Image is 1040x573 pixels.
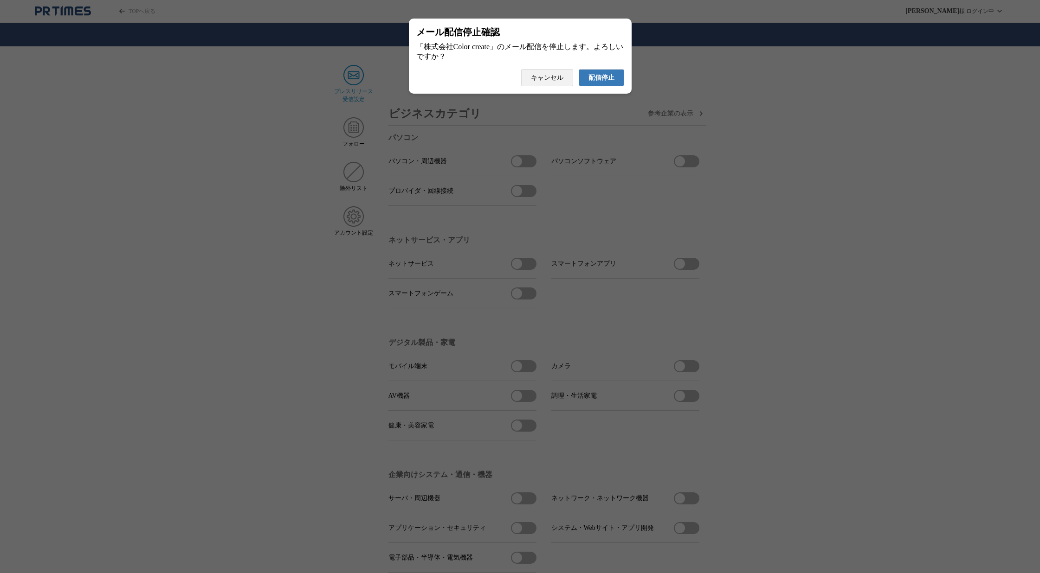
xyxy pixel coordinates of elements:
button: キャンセル [521,69,573,86]
span: キャンセル [531,74,563,82]
span: 配信停止 [588,74,614,82]
div: 「株式会社Color create」のメール配信を停止します。よろしいですか？ [416,42,624,62]
button: 配信停止 [579,69,624,86]
span: メール配信停止確認 [416,26,500,38]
